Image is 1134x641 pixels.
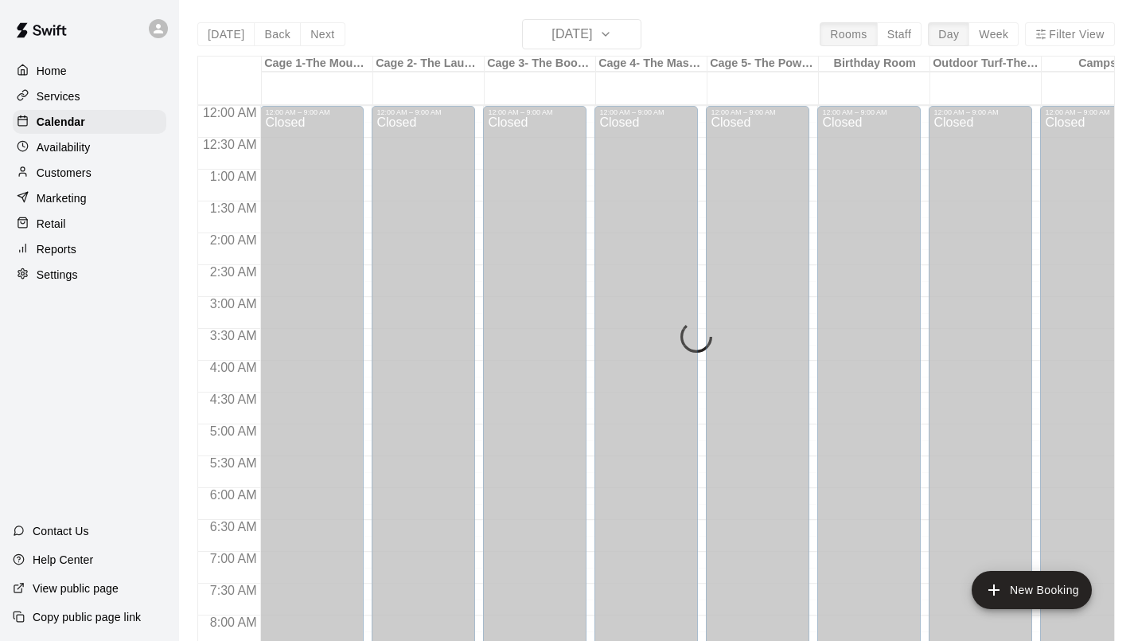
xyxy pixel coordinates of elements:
span: 2:00 AM [206,233,261,247]
div: Cage 5- The Power Alley [707,57,819,72]
p: Availability [37,139,91,155]
span: 4:00 AM [206,361,261,374]
div: Cage 1-The Mound Lab [262,57,373,72]
div: Birthday Room [819,57,930,72]
a: Services [13,84,166,108]
span: 7:00 AM [206,552,261,565]
span: 12:30 AM [199,138,261,151]
span: 1:00 AM [206,170,261,183]
div: Outdoor Turf-The Yard [930,57,1042,72]
p: Settings [37,267,78,283]
p: Marketing [37,190,87,206]
p: Help Center [33,552,93,568]
span: 1:30 AM [206,201,261,215]
div: 12:00 AM – 9:00 AM [822,108,916,116]
div: 12:00 AM – 9:00 AM [376,108,470,116]
div: 12:00 AM – 9:00 AM [599,108,693,116]
a: Retail [13,212,166,236]
span: 12:00 AM [199,106,261,119]
a: Availability [13,135,166,159]
p: Reports [37,241,76,257]
a: Marketing [13,186,166,210]
div: Cage 2- The Launch Pad [373,57,485,72]
span: 5:30 AM [206,456,261,470]
p: Contact Us [33,523,89,539]
span: 5:00 AM [206,424,261,438]
a: Home [13,59,166,83]
span: 6:00 AM [206,488,261,502]
span: 7:30 AM [206,584,261,597]
div: 12:00 AM – 9:00 AM [265,108,359,116]
span: 6:30 AM [206,520,261,534]
a: Reports [13,237,166,261]
p: Calendar [37,114,85,130]
span: 8:00 AM [206,616,261,629]
div: 12:00 AM – 9:00 AM [933,108,1027,116]
span: 4:30 AM [206,393,261,406]
span: 2:30 AM [206,265,261,279]
span: 3:30 AM [206,329,261,342]
a: Customers [13,161,166,185]
p: Services [37,88,80,104]
div: Cage 4- The Mash Zone [596,57,707,72]
p: Customers [37,165,92,181]
a: Calendar [13,110,166,134]
div: 12:00 AM – 9:00 AM [488,108,582,116]
p: Home [37,63,67,79]
a: Settings [13,263,166,287]
p: View public page [33,580,119,596]
p: Copy public page link [33,609,141,625]
p: Retail [37,216,66,232]
span: 3:00 AM [206,297,261,311]
div: Cage 3- The Boom Box [485,57,596,72]
button: add [972,571,1092,609]
div: 12:00 AM – 9:00 AM [711,108,805,116]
